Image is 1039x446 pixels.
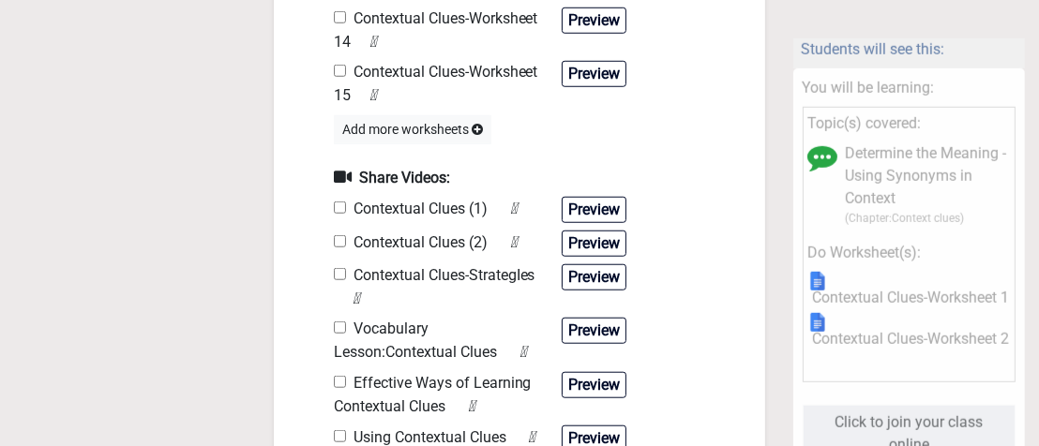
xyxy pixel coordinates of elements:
button: Preview [562,7,626,34]
button: Preview [562,230,626,257]
label: Do Worksheet(s): [808,242,922,264]
img: data:image/png;base64,iVBORw0KGgoAAAANSUhEUgAAAgAAAAIACAYAAAD0eNT6AAAABHNCSVQICAgIfAhkiAAAAAlwSFl... [808,313,827,332]
button: Add more worksheets [334,115,491,144]
button: Preview [562,197,626,223]
div: Contextual Clues-StrategIes [334,264,549,311]
label: Determine the Meaning - Using Synonyms in Context [846,142,1011,210]
label: Contextual Clues-Worksheet 1 [813,290,1010,305]
label: Contextual Clues-Worksheet 2 [813,332,1010,347]
label: You will be learning: [803,77,935,99]
div: Contextual Clues (1) [334,197,518,223]
label: Share Videos: [334,167,450,189]
button: Preview [562,318,626,344]
div: Vocabulary Lesson:Contextual Clues [334,318,549,364]
label: Students will see this: [801,37,944,60]
div: Contextual Clues (2) [334,230,518,257]
button: Preview [562,264,626,290]
p: (Chapter: Context clues ) [846,210,1011,227]
div: Effective Ways of Learning Contextual Clues [334,372,549,419]
img: data:image/png;base64,iVBORw0KGgoAAAANSUhEUgAAAgAAAAIACAYAAAD0eNT6AAAABHNCSVQICAgIfAhkiAAAAAlwSFl... [808,272,827,290]
div: Contextual Clues-Worksheet 15 [334,61,549,108]
div: Contextual Clues-Worksheet 14 [334,7,549,54]
label: Topic(s) covered: [808,112,922,135]
button: Preview [562,372,626,398]
button: Preview [562,61,626,87]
